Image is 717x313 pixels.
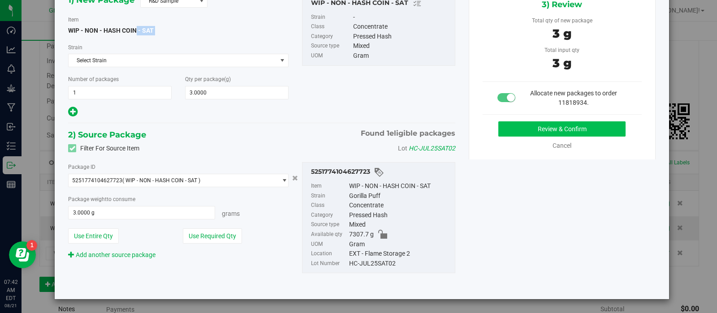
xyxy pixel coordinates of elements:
span: Package ID [68,164,95,170]
span: 3 g [553,26,571,41]
span: weight [91,196,107,202]
div: 5251774104627723 [311,167,450,178]
label: Class [311,22,351,32]
div: - [353,13,450,22]
button: Cancel button [289,172,301,184]
label: Source type [311,41,351,51]
iframe: Resource center unread badge [26,240,37,251]
span: 5251774104627723 [72,177,122,184]
div: Gram [353,51,450,61]
label: Filter For Source Item [68,144,139,153]
label: Category [311,32,351,42]
div: Mixed [349,220,450,230]
span: select [276,174,288,187]
div: Concentrate [353,22,450,32]
span: Add new output [68,110,78,117]
span: Total input qty [544,47,579,53]
label: Strain [311,13,351,22]
span: select [276,54,288,67]
label: Location [311,249,347,259]
label: Strain [68,43,82,51]
span: Grams [222,210,240,217]
div: Gorilla Puff [349,191,450,201]
span: Lot [398,145,407,152]
label: UOM [311,240,347,249]
div: Mixed [353,41,450,51]
label: Source type [311,220,347,230]
label: Category [311,210,347,220]
label: Lot Number [311,259,347,269]
span: Qty per package [185,76,231,82]
span: Allocate new packages to order 11818934. [530,90,617,106]
iframe: Resource center [9,241,36,268]
div: HC-JUL25SAT02 [349,259,450,269]
div: WIP - NON - HASH COIN - SAT [349,181,450,191]
div: Pressed Hash [349,210,450,220]
a: Add another source package [68,251,155,258]
span: WIP - NON - HASH COIN - SAT [68,27,154,34]
label: Item [68,16,79,24]
input: 3.0000 [186,86,288,99]
label: Strain [311,191,347,201]
div: Concentrate [349,201,450,210]
button: Review & Confirm [498,121,626,137]
input: 1 [69,86,171,99]
span: 2) Source Package [68,128,146,141]
label: Available qty [311,230,347,240]
span: 1 [387,129,389,137]
input: 3.0000 g [69,206,215,219]
div: EXT - Flame Storage 2 [349,249,450,259]
label: Class [311,201,347,210]
label: UOM [311,51,351,61]
span: HC-JUL25SAT02 [409,145,455,152]
button: Use Required Qty [183,228,242,244]
span: (g) [224,76,231,82]
div: Pressed Hash [353,32,450,42]
span: 7307.7 g [349,230,374,240]
span: Select Strain [69,54,276,67]
span: ( WIP - NON - HASH COIN - SAT ) [122,177,200,184]
span: Package to consume [68,196,135,202]
span: Total qty of new package [532,17,592,24]
div: Gram [349,240,450,249]
span: 3 g [553,56,571,70]
label: Item [311,181,347,191]
a: Cancel [553,142,571,149]
span: Number of packages [68,76,119,82]
span: Found eligible packages [361,128,455,139]
button: Use Entire Qty [68,228,119,244]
